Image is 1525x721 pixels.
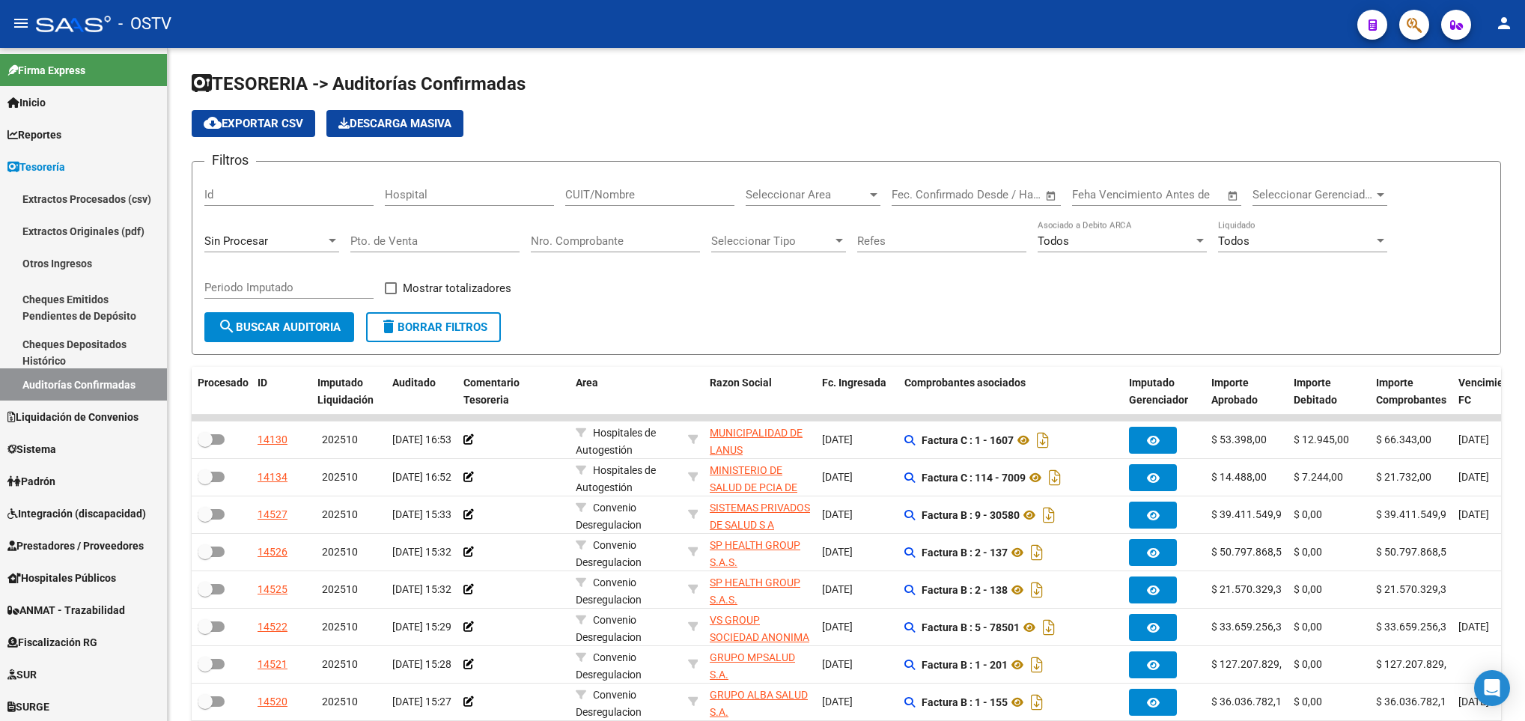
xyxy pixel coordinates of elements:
span: Tesorería [7,159,65,175]
div: 14526 [258,544,287,561]
span: 202510 [322,696,358,708]
span: Fiscalización RG [7,634,97,651]
span: 202510 [322,433,358,445]
div: Open Intercom Messenger [1474,670,1510,706]
span: [DATE] [1458,508,1489,520]
div: - 30999001005 [710,425,810,456]
span: Todos [1218,234,1249,248]
datatable-header-cell: Auditado [386,367,457,416]
app-download-masive: Descarga masiva de comprobantes (adjuntos) [326,110,463,137]
span: $ 127.207.829,00 [1376,658,1458,670]
button: Descarga Masiva [326,110,463,137]
span: [DATE] [822,471,853,483]
span: [DATE] 15:32 [392,583,451,595]
datatable-header-cell: Importe Comprobantes [1370,367,1452,416]
div: 14527 [258,506,287,523]
span: Exportar CSV [204,117,303,130]
mat-icon: search [218,317,236,335]
span: $ 36.036.782,10 [1376,696,1452,708]
span: Area [576,377,598,389]
strong: Factura C : 1 - 1607 [922,434,1014,446]
span: Convenio Desregulacion [576,539,642,568]
span: Todos [1038,234,1069,248]
span: Borrar Filtros [380,320,487,334]
div: 14520 [258,693,287,711]
span: Hospitales Públicos [7,570,116,586]
span: 202510 [322,583,358,595]
span: Fc. Ingresada [822,377,886,389]
span: Imputado Liquidación [317,377,374,406]
span: - OSTV [118,7,171,40]
datatable-header-cell: Comprobantes asociados [898,367,1123,416]
span: $ 7.244,00 [1294,471,1343,483]
span: 202510 [322,508,358,520]
span: $ 0,00 [1294,583,1322,595]
span: [DATE] [822,433,853,445]
span: $ 0,00 [1294,696,1322,708]
strong: Factura B : 5 - 78501 [922,621,1020,633]
span: $ 39.411.549,90 [1211,508,1288,520]
span: [DATE] [822,658,853,670]
i: Descargar documento [1027,690,1047,714]
span: Convenio Desregulacion [576,502,642,531]
span: Auditado [392,377,436,389]
span: $ 0,00 [1294,621,1322,633]
span: $ 0,00 [1294,508,1322,520]
span: $ 33.659.256,30 [1211,621,1288,633]
span: Convenio Desregulacion [576,689,642,718]
span: VS GROUP SOCIEDAD ANONIMA [710,614,809,643]
datatable-header-cell: ID [252,367,311,416]
div: 14130 [258,431,287,448]
span: ID [258,377,267,389]
span: 202510 [322,621,358,633]
datatable-header-cell: Comentario Tesoreria [457,367,570,416]
span: 202510 [322,546,358,558]
strong: Factura B : 1 - 155 [922,696,1008,708]
datatable-header-cell: Importe Aprobado [1205,367,1288,416]
span: $ 21.732,00 [1376,471,1431,483]
datatable-header-cell: Procesado [192,367,252,416]
span: Sin Procesar [204,234,268,248]
span: [DATE] 15:28 [392,658,451,670]
span: Vencimiento FC [1458,377,1519,406]
strong: Factura B : 2 - 138 [922,584,1008,596]
datatable-header-cell: Imputado Gerenciador [1123,367,1205,416]
strong: Factura B : 9 - 30580 [922,509,1020,521]
button: Open calendar [1225,187,1242,204]
span: TESORERIA -> Auditorías Confirmadas [192,73,526,94]
span: $ 50.797.868,50 [1376,546,1452,558]
span: $ 39.411.549,90 [1376,508,1452,520]
span: $ 21.570.329,30 [1376,583,1452,595]
span: Buscar Auditoria [218,320,341,334]
button: Exportar CSV [192,110,315,137]
button: Open calendar [1043,187,1060,204]
span: Reportes [7,127,61,143]
div: - 33717297879 [710,649,810,681]
span: $ 14.488,00 [1211,471,1267,483]
span: [DATE] [822,508,853,520]
span: [DATE] [822,621,853,633]
span: Imputado Gerenciador [1129,377,1188,406]
span: Procesado [198,377,249,389]
strong: Factura C : 114 - 7009 [922,472,1026,484]
mat-icon: menu [12,14,30,32]
span: [DATE] 16:52 [392,471,451,483]
span: Inicio [7,94,46,111]
span: Hospitales de Autogestión [576,427,656,456]
button: Buscar Auditoria [204,312,354,342]
div: - 30715935933 [710,574,810,606]
span: [DATE] 15:33 [392,508,451,520]
span: Razon Social [710,377,772,389]
span: Prestadores / Proveedores [7,538,144,554]
span: [DATE] [822,696,853,708]
span: $ 66.343,00 [1376,433,1431,445]
div: 14522 [258,618,287,636]
span: Descarga Masiva [338,117,451,130]
span: [DATE] 16:53 [392,433,451,445]
span: Liquidación de Convenios [7,409,139,425]
span: GRUPO ALBA SALUD S.A. [710,689,808,718]
span: [DATE] [822,546,853,558]
span: $ 12.945,00 [1294,433,1349,445]
span: Comprobantes asociados [904,377,1026,389]
span: [DATE] 15:32 [392,546,451,558]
